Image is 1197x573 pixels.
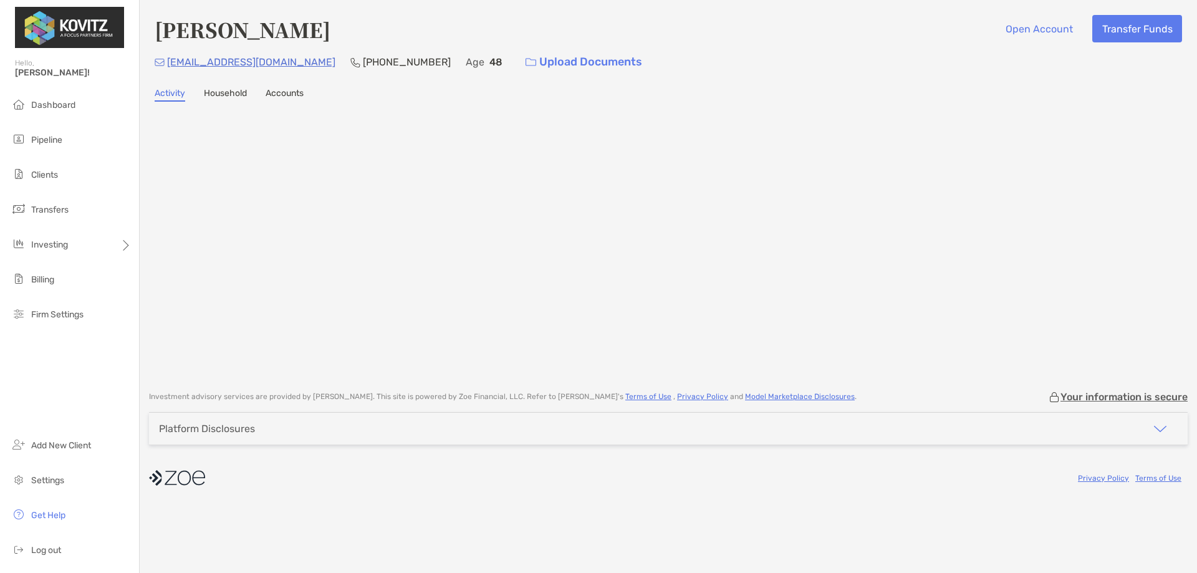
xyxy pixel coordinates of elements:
a: Terms of Use [625,392,671,401]
img: Zoe Logo [15,5,124,50]
img: firm-settings icon [11,306,26,321]
a: Model Marketplace Disclosures [745,392,855,401]
img: clients icon [11,166,26,181]
img: icon arrow [1153,421,1168,436]
p: [PHONE_NUMBER] [363,54,451,70]
h4: [PERSON_NAME] [155,15,330,44]
p: Investment advisory services are provided by [PERSON_NAME] . This site is powered by Zoe Financia... [149,392,857,402]
span: Billing [31,274,54,285]
p: [EMAIL_ADDRESS][DOMAIN_NAME] [167,54,335,70]
p: 48 [489,54,502,70]
img: dashboard icon [11,97,26,112]
span: Investing [31,239,68,250]
a: Terms of Use [1135,474,1181,483]
img: get-help icon [11,507,26,522]
img: company logo [149,464,205,492]
a: Privacy Policy [677,392,728,401]
a: Privacy Policy [1078,474,1129,483]
img: logout icon [11,542,26,557]
a: Activity [155,88,185,102]
span: Clients [31,170,58,180]
img: transfers icon [11,201,26,216]
span: Get Help [31,510,65,521]
button: Open Account [996,15,1082,42]
img: pipeline icon [11,132,26,147]
img: Phone Icon [350,57,360,67]
span: Pipeline [31,135,62,145]
div: Platform Disclosures [159,423,255,435]
img: add_new_client icon [11,437,26,452]
img: investing icon [11,236,26,251]
span: Transfers [31,205,69,215]
img: button icon [526,58,536,67]
p: Your information is secure [1060,391,1188,403]
span: Firm Settings [31,309,84,320]
span: Dashboard [31,100,75,110]
img: Email Icon [155,59,165,66]
a: Upload Documents [517,49,650,75]
p: Age [466,54,484,70]
span: Settings [31,475,64,486]
span: [PERSON_NAME]! [15,67,132,78]
a: Household [204,88,247,102]
span: Log out [31,545,61,556]
a: Accounts [266,88,304,102]
span: Add New Client [31,440,91,451]
img: billing icon [11,271,26,286]
img: settings icon [11,472,26,487]
button: Transfer Funds [1092,15,1182,42]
